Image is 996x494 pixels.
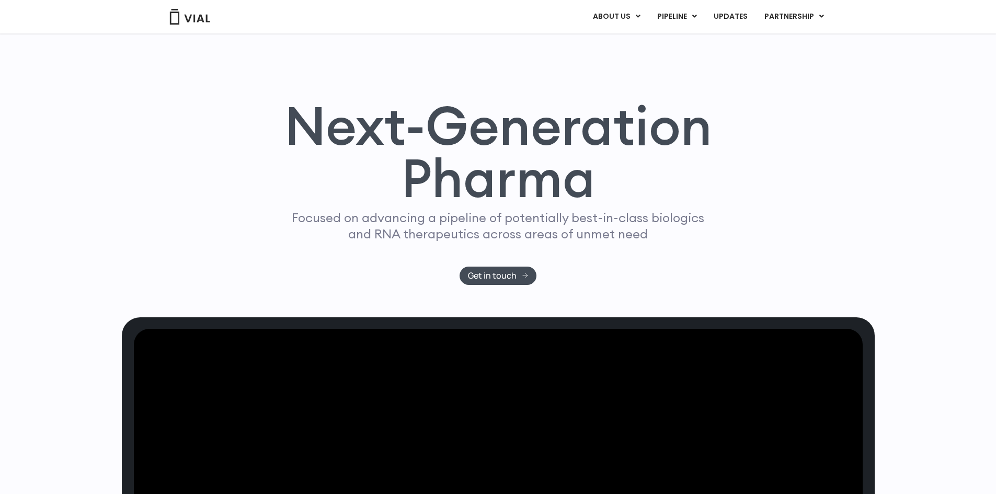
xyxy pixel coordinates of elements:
[288,210,709,242] p: Focused on advancing a pipeline of potentially best-in-class biologics and RNA therapeutics acros...
[460,267,536,285] a: Get in touch
[272,99,725,205] h1: Next-Generation Pharma
[649,8,705,26] a: PIPELINEMenu Toggle
[468,272,517,280] span: Get in touch
[756,8,832,26] a: PARTNERSHIPMenu Toggle
[169,9,211,25] img: Vial Logo
[705,8,755,26] a: UPDATES
[585,8,648,26] a: ABOUT USMenu Toggle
